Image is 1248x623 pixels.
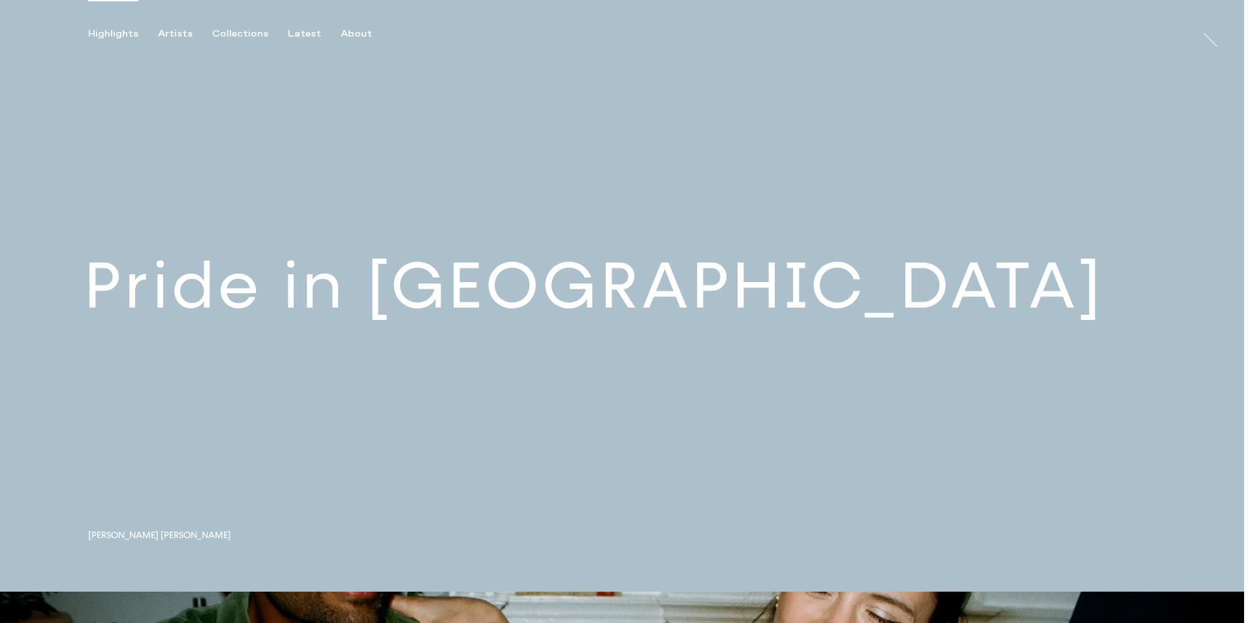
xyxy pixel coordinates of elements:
[158,28,212,40] button: Artists
[88,28,158,40] button: Highlights
[288,28,341,40] button: Latest
[212,28,288,40] button: Collections
[88,28,138,40] div: Highlights
[212,28,268,40] div: Collections
[288,28,321,40] div: Latest
[158,28,193,40] div: Artists
[341,28,372,40] div: About
[341,28,392,40] button: About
